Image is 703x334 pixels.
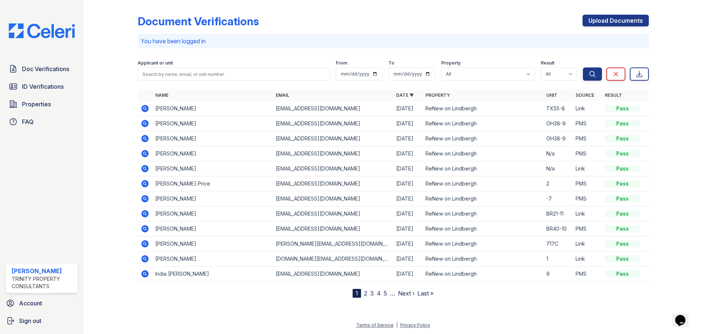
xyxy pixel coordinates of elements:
td: [EMAIL_ADDRESS][DOMAIN_NAME] [273,176,393,191]
a: 2 [364,290,367,297]
td: 1 [543,252,573,267]
a: ID Verifications [6,79,78,94]
span: Properties [22,100,51,109]
p: You have been logged in [141,37,646,45]
td: ReNew on Lindbergh [423,161,543,176]
td: [PERSON_NAME] [152,191,273,206]
a: Last » [417,290,434,297]
td: OH38-9 [543,116,573,131]
td: [PERSON_NAME] [152,116,273,131]
td: Link [573,236,602,252]
td: ReNew on Lindbergh [423,236,543,252]
a: Upload Documents [583,15,649,26]
td: [PERSON_NAME][EMAIL_ADDRESS][DOMAIN_NAME] [273,236,393,252]
a: 4 [377,290,381,297]
img: CE_Logo_Blue-a8612792a0a2168367f1c8372b55b34899dd931a85d93a1a3d3e32e68fde9ad4.png [3,23,81,38]
a: FAQ [6,114,78,129]
a: Email [276,92,289,98]
td: ReNew on Lindbergh [423,131,543,146]
label: To [388,60,394,66]
td: [PERSON_NAME] [152,101,273,116]
td: -7 [543,191,573,206]
label: Property [441,60,461,66]
td: [DATE] [393,101,423,116]
a: Source [576,92,594,98]
div: | [396,322,398,328]
a: Doc Verifications [6,62,78,76]
td: 2 [543,176,573,191]
td: N/a [543,161,573,176]
label: From [336,60,347,66]
span: Doc Verifications [22,65,69,73]
td: ReNew on Lindbergh [423,221,543,236]
td: [EMAIL_ADDRESS][DOMAIN_NAME] [273,116,393,131]
td: [PERSON_NAME] [152,206,273,221]
td: [EMAIL_ADDRESS][DOMAIN_NAME] [273,146,393,161]
td: PMS [573,116,602,131]
td: [EMAIL_ADDRESS][DOMAIN_NAME] [273,131,393,146]
a: Unit [546,92,557,98]
div: Pass [605,225,640,232]
div: Pass [605,180,640,187]
a: Property [425,92,450,98]
div: [PERSON_NAME] [12,267,75,275]
td: [PERSON_NAME] [152,131,273,146]
div: Trinity Property Consultants [12,275,75,290]
td: ReNew on Lindbergh [423,116,543,131]
div: Pass [605,255,640,263]
td: [PERSON_NAME] [152,252,273,267]
td: ReNew on Lindbergh [423,101,543,116]
td: ReNew on Lindbergh [423,191,543,206]
td: N/a [543,146,573,161]
td: [EMAIL_ADDRESS][DOMAIN_NAME] [273,267,393,282]
span: ID Verifications [22,82,64,91]
td: [DATE] [393,252,423,267]
td: ReNew on Lindbergh [423,176,543,191]
label: Applicant or unit [138,60,173,66]
td: [EMAIL_ADDRESS][DOMAIN_NAME] [273,161,393,176]
a: Properties [6,97,78,111]
a: Privacy Policy [400,322,430,328]
td: [PERSON_NAME] [152,236,273,252]
label: Result [541,60,554,66]
td: [DATE] [393,161,423,176]
div: Pass [605,165,640,172]
td: [PERSON_NAME] [152,146,273,161]
td: 9 [543,267,573,282]
td: Link [573,206,602,221]
a: Account [3,296,81,311]
td: TX55-8 [543,101,573,116]
td: [PERSON_NAME] Price [152,176,273,191]
td: [PERSON_NAME] [152,161,273,176]
td: ReNew on Lindbergh [423,252,543,267]
td: [DATE] [393,116,423,131]
td: [PERSON_NAME] [152,221,273,236]
td: [DATE] [393,146,423,161]
a: Date ▼ [396,92,414,98]
td: [EMAIL_ADDRESS][DOMAIN_NAME] [273,101,393,116]
div: Pass [605,150,640,157]
td: ReNew on Lindbergh [423,206,543,221]
td: [DOMAIN_NAME][EMAIL_ADDRESS][DOMAIN_NAME] [273,252,393,267]
td: [DATE] [393,191,423,206]
td: [DATE] [393,267,423,282]
iframe: chat widget [672,305,696,327]
a: Result [605,92,622,98]
td: India [PERSON_NAME] [152,267,273,282]
td: 717C [543,236,573,252]
td: [DATE] [393,236,423,252]
td: PMS [573,146,602,161]
td: PMS [573,191,602,206]
td: OH38-9 [543,131,573,146]
td: BR21-11 [543,206,573,221]
td: ReNew on Lindbergh [423,146,543,161]
a: Next › [398,290,414,297]
div: Pass [605,210,640,217]
button: Sign out [3,313,81,328]
td: [DATE] [393,131,423,146]
a: 3 [370,290,374,297]
div: Pass [605,195,640,202]
td: PMS [573,131,602,146]
input: Search by name, email, or unit number [138,67,330,81]
td: [DATE] [393,176,423,191]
